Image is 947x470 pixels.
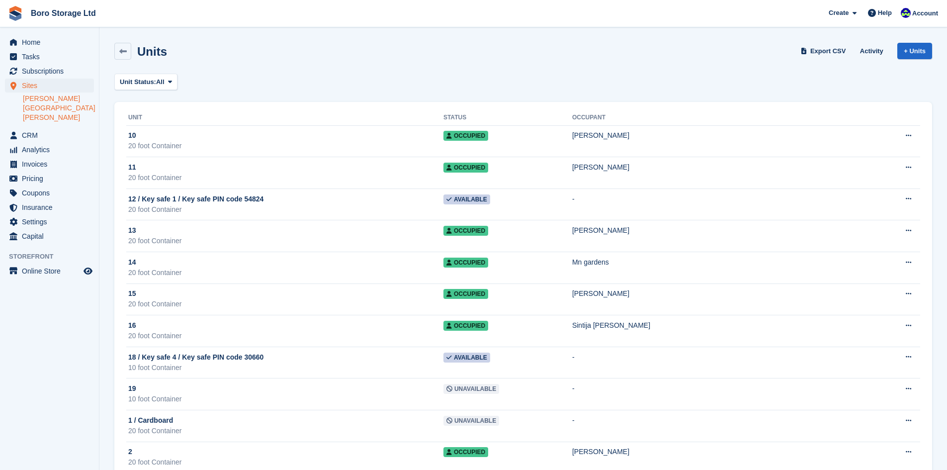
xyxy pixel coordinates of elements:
span: Available [443,194,490,204]
span: 16 [128,320,136,331]
div: 20 foot Container [128,173,443,183]
td: - [572,378,872,410]
span: Export CSV [810,46,846,56]
span: Storefront [9,252,99,262]
h2: Units [137,45,167,58]
span: Help [878,8,892,18]
span: Occupied [443,226,488,236]
span: 19 [128,383,136,394]
span: Account [912,8,938,18]
div: Sintija [PERSON_NAME] [572,320,872,331]
span: Pricing [22,172,82,186]
div: 20 foot Container [128,426,443,436]
span: 15 [128,288,136,299]
img: Tobie Hillier [901,8,911,18]
span: Subscriptions [22,64,82,78]
td: - [572,347,872,378]
span: 11 [128,162,136,173]
div: 20 foot Container [128,457,443,468]
a: menu [5,186,94,200]
div: 20 foot Container [128,299,443,309]
th: Occupant [572,110,872,126]
a: menu [5,229,94,243]
span: Analytics [22,143,82,157]
td: - [572,410,872,442]
div: [PERSON_NAME] [572,447,872,457]
th: Status [443,110,572,126]
span: 10 [128,130,136,141]
span: All [156,77,165,87]
div: [PERSON_NAME] [572,162,872,173]
img: stora-icon-8386f47178a22dfd0bd8f6a31ec36ba5ce8667c1dd55bd0f319d3a0aa187defe.svg [8,6,23,21]
div: 20 foot Container [128,268,443,278]
span: Unavailable [443,416,499,426]
span: Occupied [443,289,488,299]
span: 13 [128,225,136,236]
a: Export CSV [799,43,850,59]
span: Home [22,35,82,49]
span: Insurance [22,200,82,214]
a: menu [5,64,94,78]
a: menu [5,172,94,186]
a: menu [5,35,94,49]
span: 18 / Key safe 4 / Key safe PIN code 30660 [128,352,263,363]
span: 14 [128,257,136,268]
span: Settings [22,215,82,229]
a: + Units [897,43,932,59]
div: 20 foot Container [128,141,443,151]
a: menu [5,50,94,64]
a: menu [5,215,94,229]
span: Occupied [443,447,488,457]
div: 20 foot Container [128,331,443,341]
div: 20 foot Container [128,204,443,215]
span: Occupied [443,258,488,268]
a: menu [5,79,94,93]
span: Occupied [443,163,488,173]
span: Unit Status: [120,77,156,87]
div: 10 foot Container [128,394,443,404]
span: 1 / Cardboard [128,415,173,426]
div: Mn gardens [572,257,872,268]
a: Boro Storage Ltd [27,5,100,21]
div: [PERSON_NAME] [572,225,872,236]
div: 20 foot Container [128,236,443,246]
td: - [572,188,872,220]
span: Occupied [443,131,488,141]
span: Unavailable [443,384,499,394]
span: Occupied [443,321,488,331]
th: Unit [126,110,443,126]
a: menu [5,143,94,157]
a: [PERSON_NAME][GEOGRAPHIC_DATA][PERSON_NAME] [23,94,94,122]
span: CRM [22,128,82,142]
span: 2 [128,447,132,457]
span: Invoices [22,157,82,171]
a: menu [5,200,94,214]
a: menu [5,128,94,142]
a: menu [5,157,94,171]
div: [PERSON_NAME] [572,288,872,299]
span: Sites [22,79,82,93]
span: 12 / Key safe 1 / Key safe PIN code 54824 [128,194,263,204]
span: Capital [22,229,82,243]
span: Tasks [22,50,82,64]
div: [PERSON_NAME] [572,130,872,141]
a: Activity [856,43,887,59]
button: Unit Status: All [114,74,177,90]
span: Coupons [22,186,82,200]
span: Online Store [22,264,82,278]
div: 10 foot Container [128,363,443,373]
span: Create [829,8,849,18]
a: menu [5,264,94,278]
span: Available [443,353,490,363]
a: Preview store [82,265,94,277]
